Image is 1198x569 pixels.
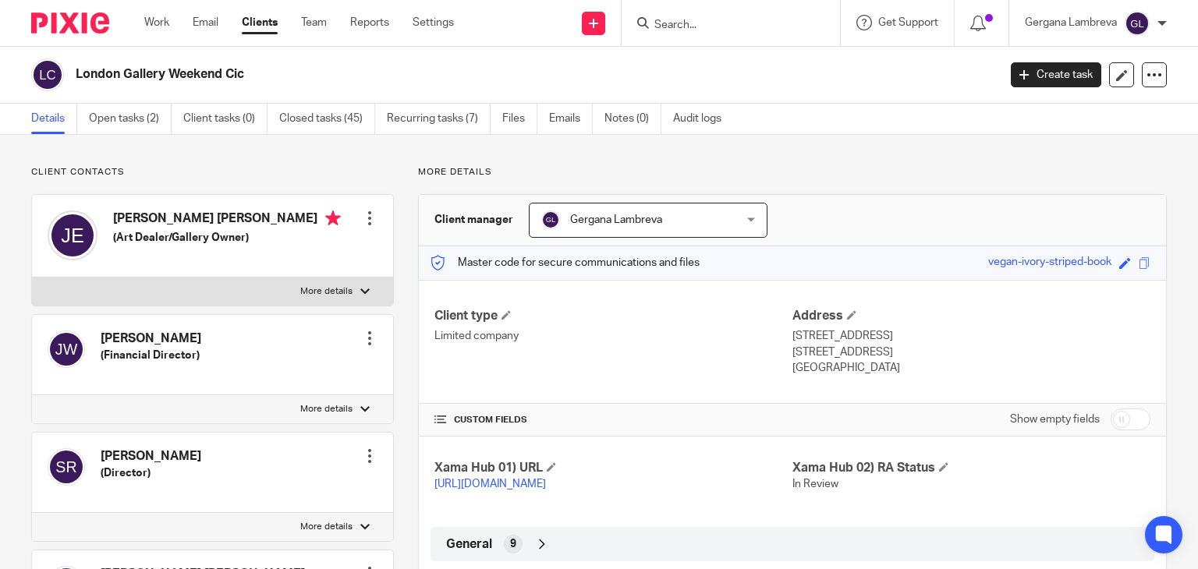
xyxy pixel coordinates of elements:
[193,15,218,30] a: Email
[541,210,560,229] img: svg%3E
[434,460,792,476] h4: Xama Hub 01) URL
[434,479,546,489] a: [URL][DOMAIN_NAME]
[300,285,353,298] p: More details
[301,15,327,30] a: Team
[604,104,661,134] a: Notes (0)
[101,330,201,347] h4: [PERSON_NAME]
[31,104,77,134] a: Details
[510,536,516,552] span: 9
[1025,15,1117,30] p: Gergana Lambreva
[418,166,1167,178] p: More details
[1010,412,1100,427] label: Show empty fields
[446,536,492,553] span: General
[792,345,1150,360] p: [STREET_ADDRESS]
[431,255,700,270] p: Master code for secure communications and files
[31,166,394,178] p: Client contacts
[792,479,838,489] span: In Review
[300,521,353,533] p: More details
[89,104,172,134] a: Open tasks (2)
[434,328,792,344] p: Limited company
[76,66,805,83] h2: London Gallery Weekend Cic
[183,104,268,134] a: Client tasks (0)
[325,210,341,226] i: Primary
[792,308,1150,324] h4: Address
[792,460,1150,476] h4: Xama Hub 02) RA Status
[673,104,733,134] a: Audit logs
[31,12,109,34] img: Pixie
[300,403,353,415] p: More details
[101,348,201,363] h5: (Financial Director)
[113,230,341,246] h5: (Art Dealer/Gallery Owner)
[792,328,1150,344] p: [STREET_ADDRESS]
[387,104,491,134] a: Recurring tasks (7)
[48,210,97,260] img: svg%3E
[144,15,169,30] a: Work
[792,360,1150,376] p: [GEOGRAPHIC_DATA]
[101,465,201,481] h5: (Director)
[549,104,593,134] a: Emails
[878,17,938,28] span: Get Support
[502,104,537,134] a: Files
[1011,62,1101,87] a: Create task
[113,210,341,230] h4: [PERSON_NAME] [PERSON_NAME]
[434,414,792,426] h4: CUSTOM FIELDS
[279,104,375,134] a: Closed tasks (45)
[101,448,201,465] h4: [PERSON_NAME]
[988,254,1111,272] div: vegan-ivory-striped-book
[653,19,793,33] input: Search
[570,214,662,225] span: Gergana Lambreva
[413,15,454,30] a: Settings
[242,15,278,30] a: Clients
[434,212,513,228] h3: Client manager
[434,308,792,324] h4: Client type
[31,58,64,91] img: svg%3E
[48,330,85,368] img: svg%3E
[1125,11,1150,36] img: svg%3E
[48,448,85,486] img: svg%3E
[350,15,389,30] a: Reports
